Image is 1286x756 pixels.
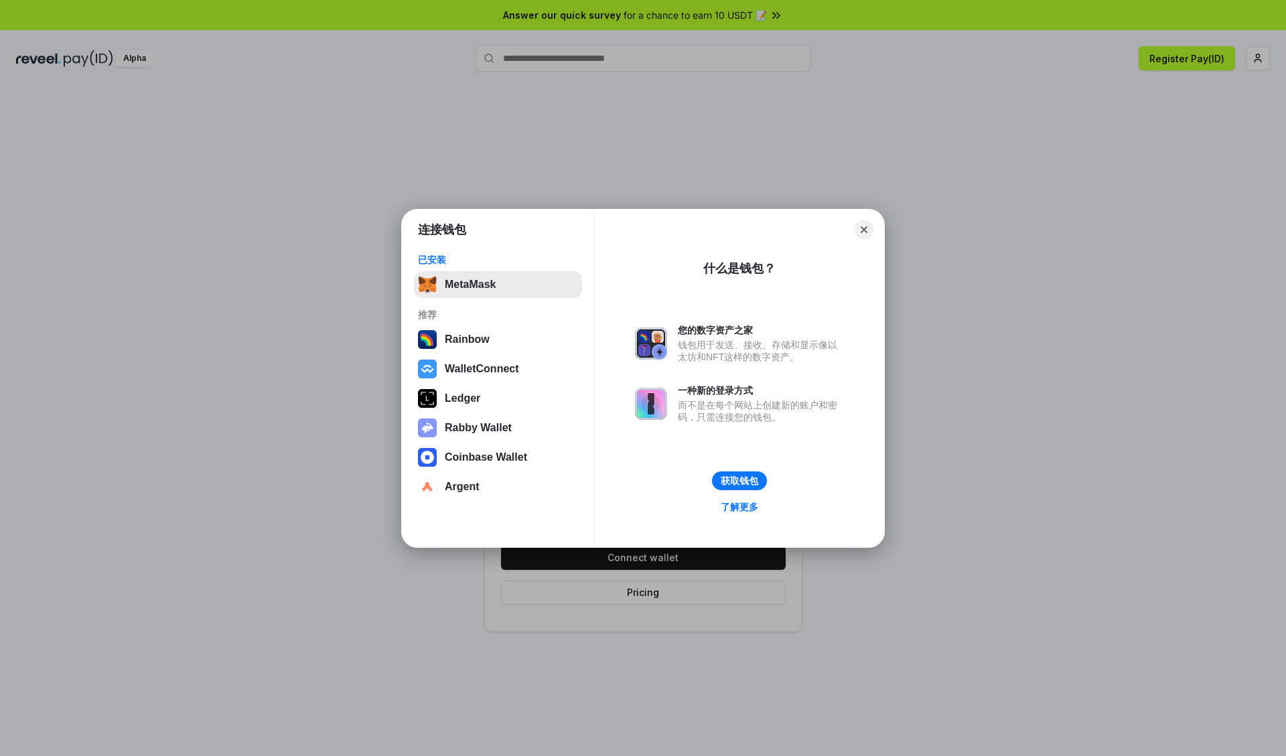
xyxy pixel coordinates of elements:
[418,309,578,321] div: 推荐
[635,327,667,360] img: svg+xml,%3Csvg%20xmlns%3D%22http%3A%2F%2Fwww.w3.org%2F2000%2Fsvg%22%20fill%3D%22none%22%20viewBox...
[445,279,496,291] div: MetaMask
[418,477,437,496] img: svg+xml,%3Csvg%20width%3D%2228%22%20height%3D%2228%22%20viewBox%3D%220%200%2028%2028%22%20fill%3D...
[721,475,758,487] div: 获取钱包
[414,473,582,500] button: Argent
[678,339,844,363] div: 钱包用于发送、接收、存储和显示像以太坊和NFT这样的数字资产。
[445,333,490,346] div: Rainbow
[855,220,873,239] button: Close
[445,363,519,375] div: WalletConnect
[418,448,437,467] img: svg+xml,%3Csvg%20width%3D%2228%22%20height%3D%2228%22%20viewBox%3D%220%200%2028%2028%22%20fill%3D...
[418,275,437,294] img: svg+xml,%3Csvg%20fill%3D%22none%22%20height%3D%2233%22%20viewBox%3D%220%200%2035%2033%22%20width%...
[713,498,766,516] a: 了解更多
[418,389,437,408] img: svg+xml,%3Csvg%20xmlns%3D%22http%3A%2F%2Fwww.w3.org%2F2000%2Fsvg%22%20width%3D%2228%22%20height%3...
[721,501,758,513] div: 了解更多
[414,444,582,471] button: Coinbase Wallet
[635,388,667,420] img: svg+xml,%3Csvg%20xmlns%3D%22http%3A%2F%2Fwww.w3.org%2F2000%2Fsvg%22%20fill%3D%22none%22%20viewBox...
[414,385,582,412] button: Ledger
[418,222,466,238] h1: 连接钱包
[418,254,578,266] div: 已安装
[678,324,844,336] div: 您的数字资产之家
[678,384,844,396] div: 一种新的登录方式
[418,330,437,349] img: svg+xml,%3Csvg%20width%3D%22120%22%20height%3D%22120%22%20viewBox%3D%220%200%20120%20120%22%20fil...
[712,471,767,490] button: 获取钱包
[414,414,582,441] button: Rabby Wallet
[445,392,480,404] div: Ledger
[445,422,512,434] div: Rabby Wallet
[445,481,480,493] div: Argent
[414,326,582,353] button: Rainbow
[703,260,776,277] div: 什么是钱包？
[414,271,582,298] button: MetaMask
[418,419,437,437] img: svg+xml,%3Csvg%20xmlns%3D%22http%3A%2F%2Fwww.w3.org%2F2000%2Fsvg%22%20fill%3D%22none%22%20viewBox...
[678,399,844,423] div: 而不是在每个网站上创建新的账户和密码，只需连接您的钱包。
[414,356,582,382] button: WalletConnect
[418,360,437,378] img: svg+xml,%3Csvg%20width%3D%2228%22%20height%3D%2228%22%20viewBox%3D%220%200%2028%2028%22%20fill%3D...
[445,451,527,463] div: Coinbase Wallet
